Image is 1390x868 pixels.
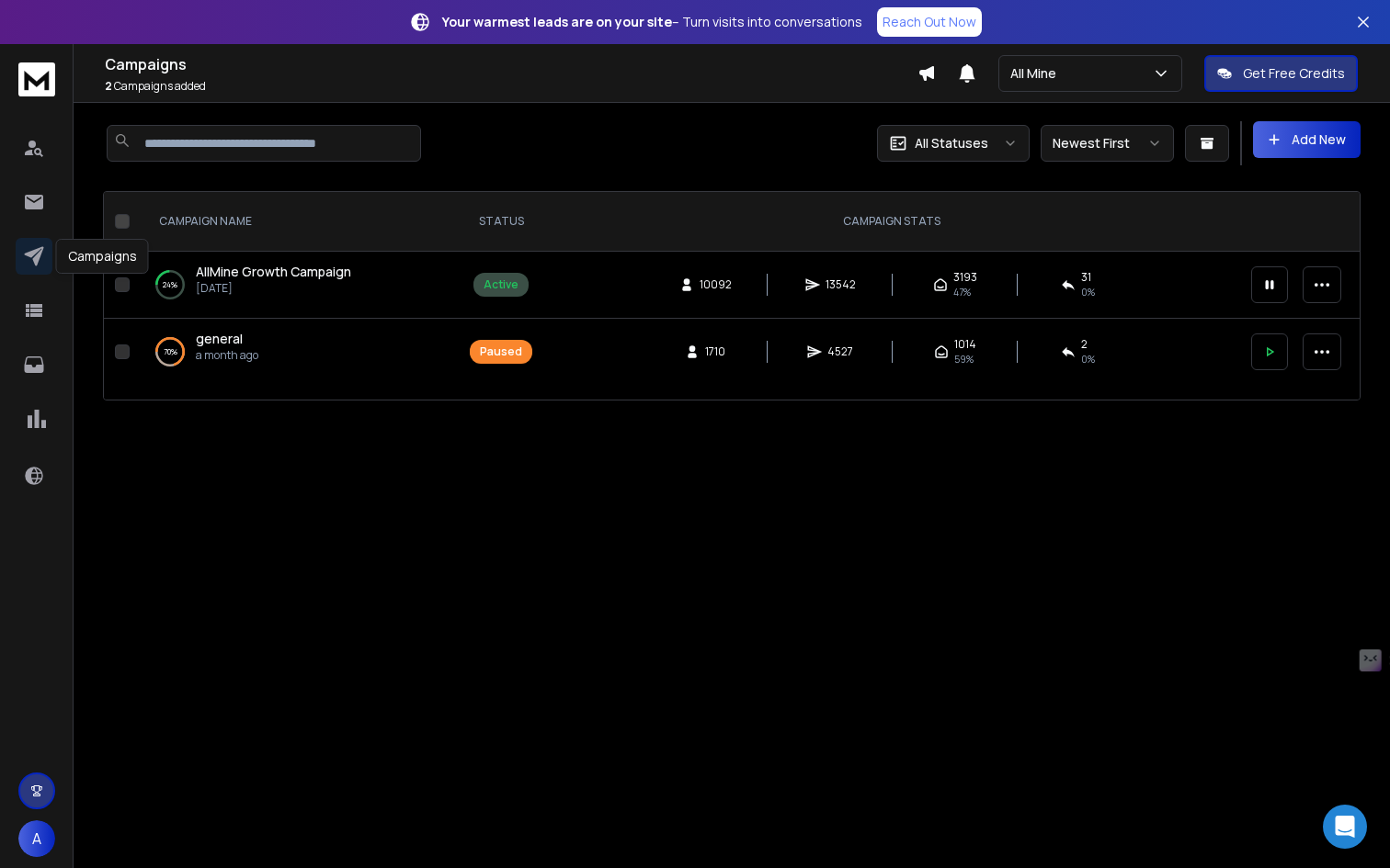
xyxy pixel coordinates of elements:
a: general [196,330,243,348]
div: Open Intercom Messenger [1323,805,1367,849]
span: 2 [105,78,112,94]
p: Campaigns added [105,79,917,94]
span: 59 % [954,352,974,366]
td: 24%AllMine Growth Campaign[DATE] [137,252,459,319]
span: 2 [1081,337,1088,352]
span: 0 % [1081,285,1095,299]
td: 70%generala month ago [137,319,459,386]
span: 4527 [827,344,853,359]
button: A [18,820,55,857]
span: 13542 [826,277,856,292]
p: Reach Out Now [883,13,976,31]
h1: Campaigns [105,53,917,75]
span: 1014 [954,337,976,352]
span: general [196,330,243,347]
span: 3193 [953,270,977,285]
th: STATUS [459,192,543,252]
button: Add New [1253,121,1361,158]
button: Newest First [1041,125,1174,162]
a: Reach Out Now [877,7,982,37]
img: logo [18,62,55,96]
p: [DATE] [196,281,351,296]
p: 24 % [163,276,177,294]
a: AllMine Growth Campaign [196,263,351,281]
th: CAMPAIGN NAME [137,192,459,252]
strong: Your warmest leads are on your site [442,13,672,30]
span: 1710 [705,344,725,359]
span: 47 % [953,285,971,299]
div: Paused [480,344,522,359]
p: Get Free Credits [1243,64,1345,83]
span: 31 [1081,270,1091,285]
span: 0 % [1081,352,1095,366]
p: All Mine [1010,64,1064,83]
p: 70 % [164,343,177,361]
p: a month ago [196,348,258,363]
p: All Statuses [915,134,988,152]
span: 10092 [700,277,732,292]
div: Campaigns [56,239,149,274]
button: Get Free Credits [1204,55,1358,92]
th: CAMPAIGN STATS [543,192,1240,252]
p: – Turn visits into conversations [442,13,862,31]
div: Active [484,277,518,292]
